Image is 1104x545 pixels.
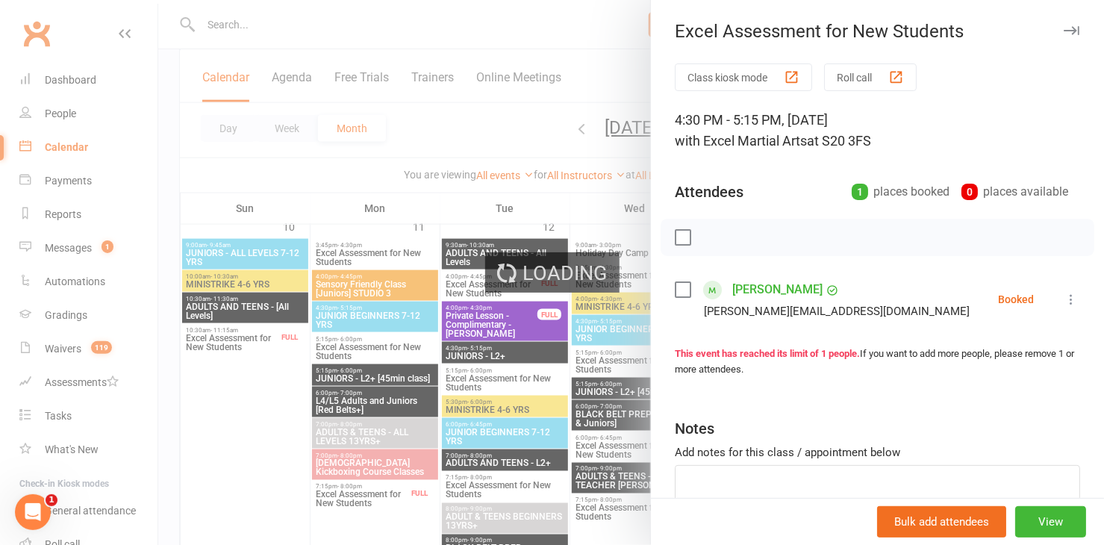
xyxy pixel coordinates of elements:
div: Add notes for this class / appointment below [675,443,1080,461]
span: at S20 3FS [807,133,871,149]
div: places booked [852,181,949,202]
button: Roll call [824,63,917,91]
button: View [1015,506,1086,538]
div: Attendees [675,181,743,202]
div: Notes [675,418,714,439]
div: 4:30 PM - 5:15 PM, [DATE] [675,110,1080,152]
button: Class kiosk mode [675,63,812,91]
div: Excel Assessment for New Students [651,21,1104,42]
div: 1 [852,184,868,200]
a: [PERSON_NAME] [732,278,823,302]
strong: This event has reached its limit of 1 people. [675,348,860,359]
iframe: Intercom live chat [15,494,51,530]
div: [PERSON_NAME][EMAIL_ADDRESS][DOMAIN_NAME] [704,302,970,321]
div: 0 [961,184,978,200]
div: Booked [998,294,1034,305]
div: places available [961,181,1068,202]
button: Bulk add attendees [877,506,1006,538]
span: with Excel Martial Arts [675,133,807,149]
span: 1 [46,494,57,506]
div: If you want to add more people, please remove 1 or more attendees. [675,346,1080,378]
